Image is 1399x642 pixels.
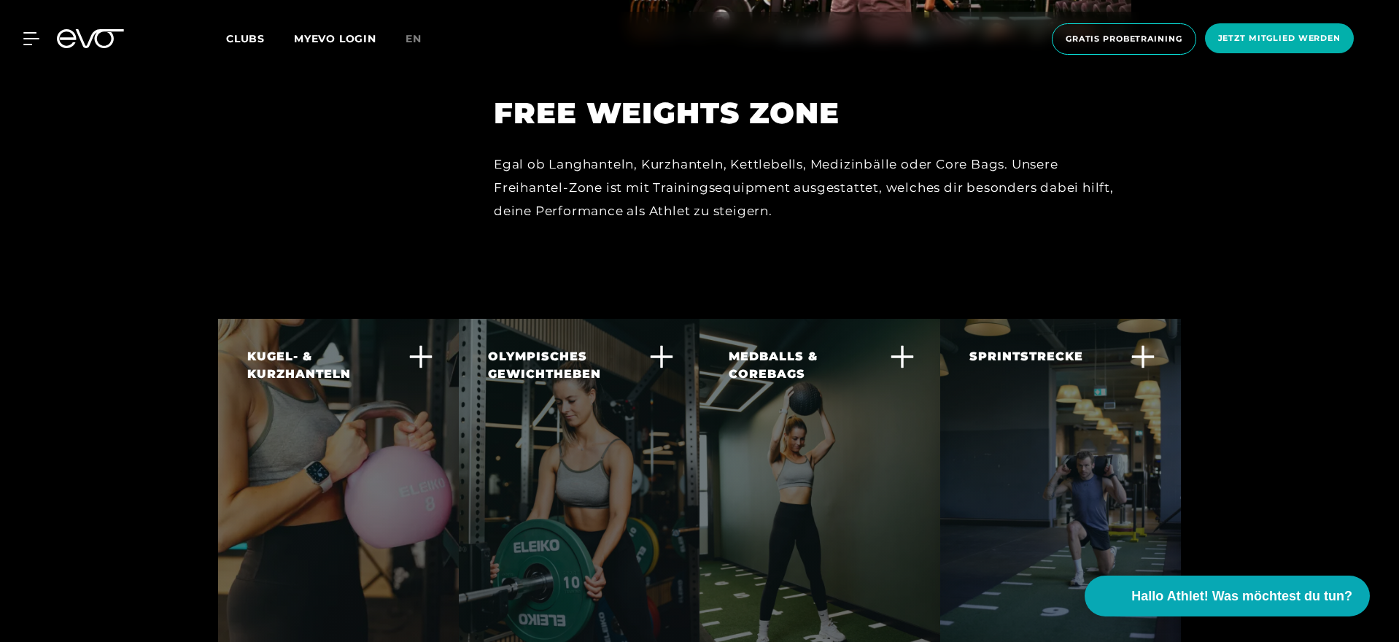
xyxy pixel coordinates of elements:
a: MYEVO LOGIN [294,32,376,45]
div: MEDBALLS & COREBAGS [729,348,893,383]
span: Hallo Athlet! Was möchtest du tun? [1131,587,1352,606]
button: Hallo Athlet! Was möchtest du tun? [1085,576,1370,616]
div: SPRINTSTRECKE [969,348,1083,366]
div: KUGEL- & KURZHANTELN [247,348,411,383]
span: Clubs [226,32,265,45]
span: Jetzt Mitglied werden [1218,32,1341,45]
a: Jetzt Mitglied werden [1201,23,1358,55]
div: OLYMPISCHES GEWICHTHEBEN [488,348,652,383]
div: Egal ob Langhanteln, Kurzhanteln, Kettlebells, Medizinbälle oder Core Bags. Unsere Freihantel-Zon... [494,152,1131,223]
a: en [406,31,439,47]
span: en [406,32,422,45]
a: Gratis Probetraining [1047,23,1201,55]
span: Gratis Probetraining [1066,33,1182,45]
h2: FREE WEIGHTS ZONE [494,96,1131,131]
a: Clubs [226,31,294,45]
